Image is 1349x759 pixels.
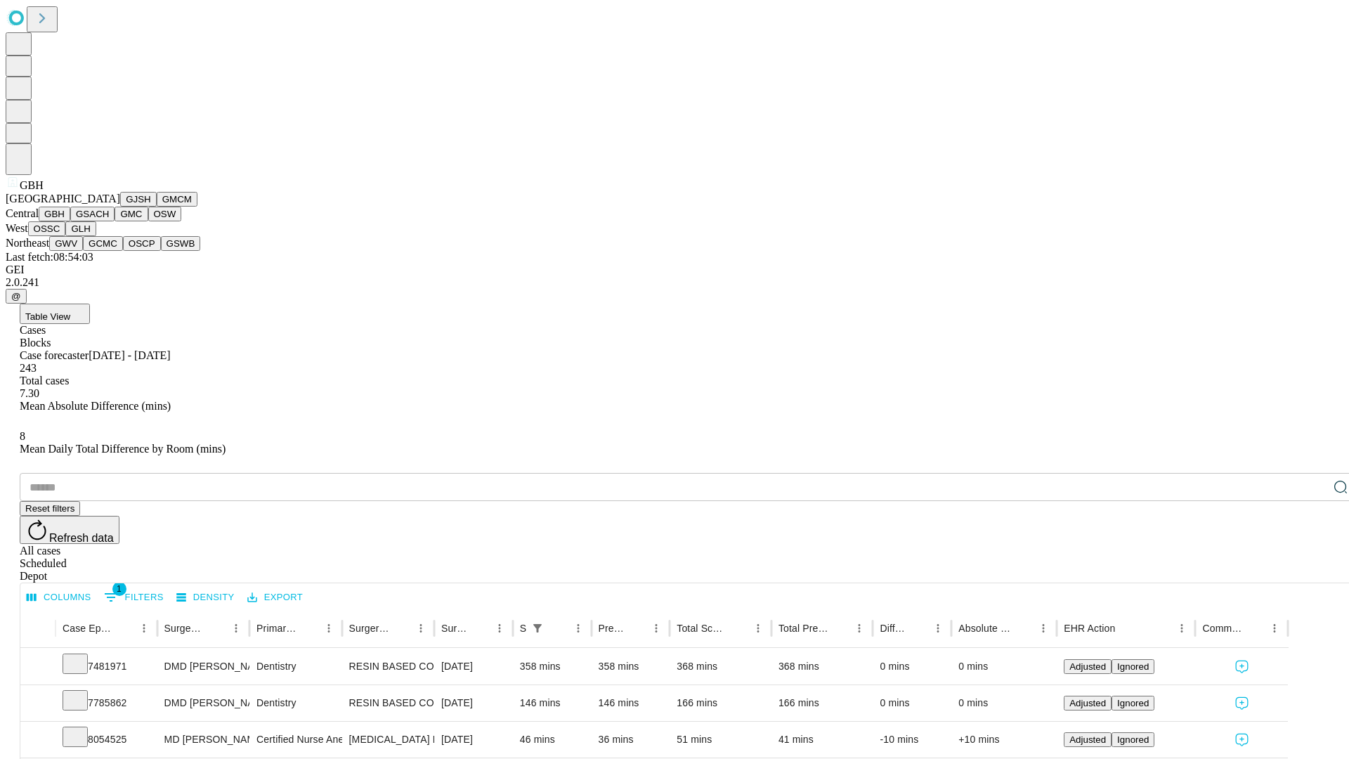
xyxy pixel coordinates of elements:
div: [DATE] [441,649,506,685]
button: Menu [490,618,509,638]
div: Certified Nurse Anesthetist [256,722,334,758]
span: Adjusted [1069,698,1106,708]
span: Ignored [1117,661,1149,672]
span: 8 [20,430,25,442]
button: GLH [65,221,96,236]
button: GMC [115,207,148,221]
button: Menu [748,618,768,638]
button: Sort [391,618,411,638]
button: GSWB [161,236,201,251]
button: Ignored [1112,696,1154,711]
div: [MEDICAL_DATA] FLEXIBLE PROXIMAL DIAGNOSTIC [349,722,427,758]
button: Expand [27,728,48,753]
button: Show filters [100,586,167,609]
button: GBH [39,207,70,221]
div: Absolute Difference [958,623,1012,634]
span: [GEOGRAPHIC_DATA] [6,193,120,205]
button: GSACH [70,207,115,221]
button: GWV [49,236,83,251]
button: OSSC [28,221,66,236]
div: MD [PERSON_NAME] [PERSON_NAME] Md [164,722,242,758]
span: Adjusted [1069,661,1106,672]
button: GMCM [157,192,197,207]
button: Adjusted [1064,732,1112,747]
div: [DATE] [441,685,506,721]
span: Adjusted [1069,734,1106,745]
button: Sort [1245,618,1265,638]
div: 358 mins [599,649,663,685]
span: Reset filters [25,503,74,514]
div: 0 mins [958,649,1050,685]
div: Primary Service [256,623,297,634]
button: Menu [226,618,246,638]
button: Sort [549,618,568,638]
button: Sort [627,618,646,638]
button: Select columns [23,587,95,609]
div: 368 mins [677,649,764,685]
button: @ [6,289,27,304]
button: Reset filters [20,501,80,516]
div: 0 mins [880,649,944,685]
div: RESIN BASED COMPOSITE 4/OR MORE SURFACES, ANTERIOR [349,649,427,685]
div: EHR Action [1064,623,1115,634]
span: Ignored [1117,734,1149,745]
div: Difference [880,623,907,634]
button: Refresh data [20,516,119,544]
button: Menu [568,618,588,638]
div: 8054525 [63,722,150,758]
span: 1 [112,582,126,596]
div: 358 mins [520,649,585,685]
span: 243 [20,362,37,374]
button: Sort [470,618,490,638]
div: Predicted In Room Duration [599,623,626,634]
button: Menu [1034,618,1053,638]
button: Menu [134,618,154,638]
div: 1 active filter [528,618,547,638]
button: Menu [1265,618,1284,638]
span: Ignored [1117,698,1149,708]
div: Dentistry [256,685,334,721]
button: Menu [928,618,948,638]
div: 36 mins [599,722,663,758]
button: Density [173,587,238,609]
div: 41 mins [778,722,866,758]
div: 368 mins [778,649,866,685]
span: Table View [25,311,70,322]
span: GBH [20,179,44,191]
div: Total Predicted Duration [778,623,829,634]
span: Refresh data [49,532,114,544]
span: Total cases [20,375,69,387]
div: [DATE] [441,722,506,758]
span: Mean Absolute Difference (mins) [20,400,171,412]
div: 7481971 [63,649,150,685]
div: 51 mins [677,722,764,758]
button: OSW [148,207,182,221]
button: Sort [1116,618,1136,638]
div: 7785862 [63,685,150,721]
button: Menu [319,618,339,638]
div: Scheduled In Room Duration [520,623,526,634]
button: Sort [207,618,226,638]
button: Sort [908,618,928,638]
div: 146 mins [520,685,585,721]
button: Expand [27,655,48,680]
button: Export [244,587,306,609]
button: Ignored [1112,659,1154,674]
button: Ignored [1112,732,1154,747]
span: [DATE] - [DATE] [89,349,170,361]
div: Surgeon Name [164,623,205,634]
div: 0 mins [880,685,944,721]
div: 0 mins [958,685,1050,721]
div: Comments [1202,623,1243,634]
div: 46 mins [520,722,585,758]
div: -10 mins [880,722,944,758]
div: 166 mins [778,685,866,721]
span: Case forecaster [20,349,89,361]
span: West [6,222,28,234]
button: Adjusted [1064,696,1112,711]
div: DMD [PERSON_NAME] [PERSON_NAME] Dmd [164,685,242,721]
button: Menu [411,618,431,638]
button: Sort [1014,618,1034,638]
span: 7.30 [20,387,39,399]
button: Sort [729,618,748,638]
